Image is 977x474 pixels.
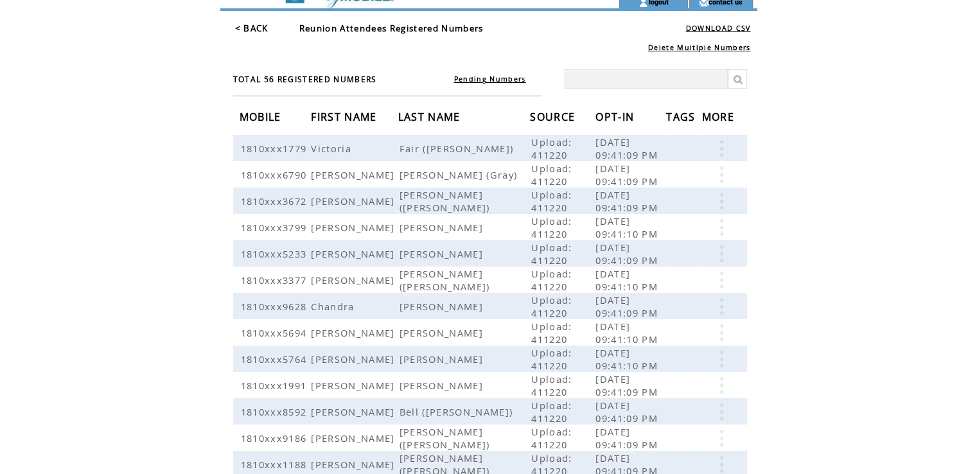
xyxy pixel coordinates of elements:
[241,405,310,418] span: 1810xxx8592
[241,221,310,234] span: 1810xxx3799
[531,267,572,293] span: Upload: 411220
[398,112,464,120] a: LAST NAME
[400,142,517,155] span: Fair ([PERSON_NAME])
[241,247,310,260] span: 1810xxx5233
[454,75,526,83] a: Pending Numbers
[531,136,572,161] span: Upload: 411220
[595,162,661,188] span: [DATE] 09:41:09 PM
[299,22,484,34] span: Reunion Attendees Registered Numbers
[531,241,572,267] span: Upload: 411220
[531,188,572,214] span: Upload: 411220
[240,107,285,130] span: MOBILE
[311,353,398,365] span: [PERSON_NAME]
[595,294,661,319] span: [DATE] 09:41:09 PM
[595,188,661,214] span: [DATE] 09:41:09 PM
[400,425,493,451] span: [PERSON_NAME] ([PERSON_NAME])
[531,373,572,398] span: Upload: 411220
[241,168,310,181] span: 1810xxx6790
[595,320,661,346] span: [DATE] 09:41:10 PM
[400,353,486,365] span: [PERSON_NAME]
[400,405,516,418] span: Bell ([PERSON_NAME])
[235,22,268,34] a: < BACK
[400,168,521,181] span: [PERSON_NAME] (Gray)
[311,195,398,207] span: [PERSON_NAME]
[241,353,310,365] span: 1810xxx5764
[686,24,751,33] a: DOWNLOAD CSV
[241,274,310,286] span: 1810xxx3377
[241,326,310,339] span: 1810xxx5694
[531,162,572,188] span: Upload: 411220
[531,320,572,346] span: Upload: 411220
[241,195,310,207] span: 1810xxx3672
[311,379,398,392] span: [PERSON_NAME]
[400,188,493,214] span: [PERSON_NAME] ([PERSON_NAME])
[400,221,486,234] span: [PERSON_NAME]
[595,112,637,120] a: OPT-IN
[595,373,661,398] span: [DATE] 09:41:09 PM
[311,274,398,286] span: [PERSON_NAME]
[595,107,637,130] span: OPT-IN
[311,458,398,471] span: [PERSON_NAME]
[241,379,310,392] span: 1810xxx1991
[595,267,661,293] span: [DATE] 09:41:10 PM
[311,247,398,260] span: [PERSON_NAME]
[531,346,572,372] span: Upload: 411220
[311,300,357,313] span: Chandra
[311,221,398,234] span: [PERSON_NAME]
[666,112,698,120] a: TAGS
[400,326,486,339] span: [PERSON_NAME]
[530,112,578,120] a: SOURCE
[595,399,661,425] span: [DATE] 09:41:09 PM
[702,107,737,130] span: MORE
[240,112,285,120] a: MOBILE
[311,107,380,130] span: FIRST NAME
[400,379,486,392] span: [PERSON_NAME]
[531,399,572,425] span: Upload: 411220
[311,142,355,155] span: Victoria
[595,136,661,161] span: [DATE] 09:41:09 PM
[531,425,572,451] span: Upload: 411220
[400,300,486,313] span: [PERSON_NAME]
[311,405,398,418] span: [PERSON_NAME]
[241,300,310,313] span: 1810xxx9628
[531,294,572,319] span: Upload: 411220
[311,112,380,120] a: FIRST NAME
[595,425,661,451] span: [DATE] 09:41:09 PM
[400,247,486,260] span: [PERSON_NAME]
[311,326,398,339] span: [PERSON_NAME]
[666,107,698,130] span: TAGS
[648,43,751,52] a: Delete Multiple Numbers
[241,432,310,444] span: 1810xxx9186
[233,74,377,85] span: TOTAL 56 REGISTERED NUMBERS
[595,241,661,267] span: [DATE] 09:41:09 PM
[241,142,310,155] span: 1810xxx1779
[531,215,572,240] span: Upload: 411220
[398,107,464,130] span: LAST NAME
[311,432,398,444] span: [PERSON_NAME]
[311,168,398,181] span: [PERSON_NAME]
[595,346,661,372] span: [DATE] 09:41:10 PM
[241,458,310,471] span: 1810xxx1188
[595,215,661,240] span: [DATE] 09:41:10 PM
[530,107,578,130] span: SOURCE
[400,267,493,293] span: [PERSON_NAME] ([PERSON_NAME])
